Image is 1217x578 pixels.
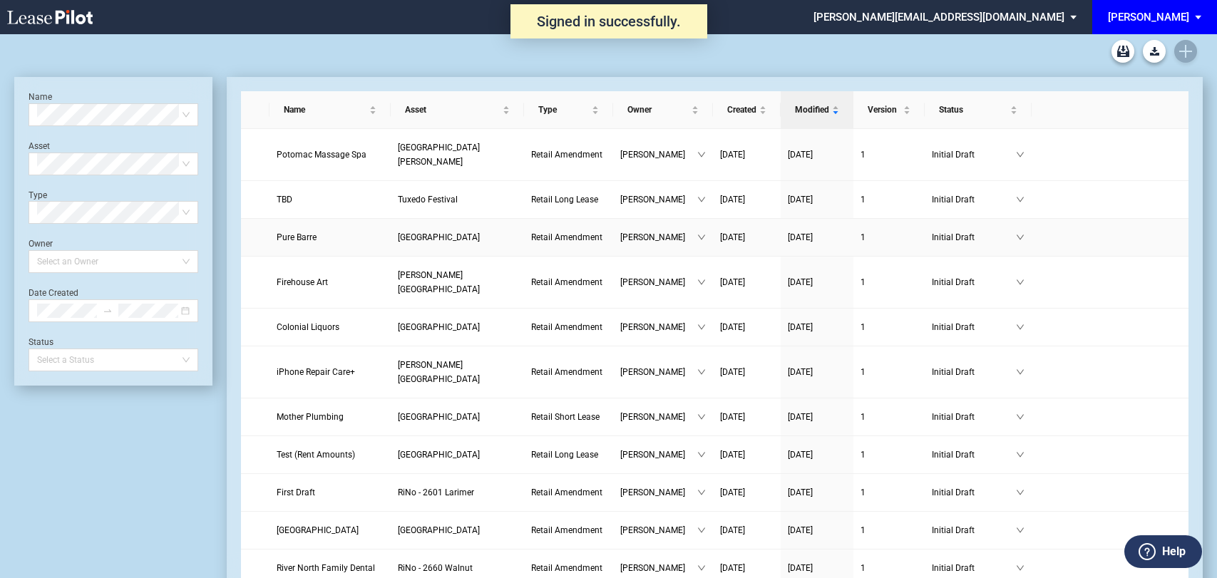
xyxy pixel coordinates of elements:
[861,450,866,460] span: 1
[861,523,918,537] a: 1
[720,485,774,500] a: [DATE]
[788,277,813,287] span: [DATE]
[720,277,745,287] span: [DATE]
[861,277,866,287] span: 1
[697,413,706,421] span: down
[398,320,517,334] a: [GEOGRAPHIC_DATA]
[29,141,50,151] label: Asset
[531,561,606,575] a: Retail Amendment
[1016,233,1025,242] span: down
[531,563,602,573] span: Retail Amendment
[861,230,918,244] a: 1
[29,288,78,298] label: Date Created
[277,277,328,287] span: Firehouse Art
[1016,413,1025,421] span: down
[277,148,384,162] a: Potomac Massage Spa
[269,91,391,129] th: Name
[1108,11,1189,24] div: [PERSON_NAME]
[861,322,866,332] span: 1
[788,365,846,379] a: [DATE]
[1016,323,1025,331] span: down
[720,322,745,332] span: [DATE]
[538,103,589,117] span: Type
[788,232,813,242] span: [DATE]
[277,563,375,573] span: River North Family Dental
[277,367,355,377] span: iPhone Repair Care+
[939,103,1007,117] span: Status
[868,103,900,117] span: Version
[398,450,480,460] span: Burtonsville Crossing
[932,410,1016,424] span: Initial Draft
[861,232,866,242] span: 1
[697,323,706,331] span: down
[103,306,113,316] span: to
[861,275,918,289] a: 1
[720,523,774,537] a: [DATE]
[1016,278,1025,287] span: down
[788,192,846,207] a: [DATE]
[398,412,480,422] span: Preston Royal - East
[788,367,813,377] span: [DATE]
[524,91,613,129] th: Type
[720,561,774,575] a: [DATE]
[277,195,292,205] span: TBD
[788,487,813,497] span: [DATE]
[788,412,813,422] span: [DATE]
[697,233,706,242] span: down
[398,563,473,573] span: RiNo - 2660 Walnut
[861,192,918,207] a: 1
[398,322,480,332] span: Woburn Village
[531,487,602,497] span: Retail Amendment
[531,192,606,207] a: Retail Long Lease
[925,91,1032,129] th: Status
[853,91,925,129] th: Version
[531,450,598,460] span: Retail Long Lease
[1016,150,1025,159] span: down
[398,192,517,207] a: Tuxedo Festival
[932,485,1016,500] span: Initial Draft
[620,485,697,500] span: [PERSON_NAME]
[277,487,315,497] span: First Draft
[398,270,480,294] span: Gilman District
[531,410,606,424] a: Retail Short Lease
[1016,450,1025,459] span: down
[613,91,713,129] th: Owner
[620,523,697,537] span: [PERSON_NAME]
[627,103,689,117] span: Owner
[531,448,606,462] a: Retail Long Lease
[531,230,606,244] a: Retail Amendment
[1016,564,1025,572] span: down
[277,275,384,289] a: Firehouse Art
[788,275,846,289] a: [DATE]
[531,232,602,242] span: Retail Amendment
[620,561,697,575] span: [PERSON_NAME]
[398,525,480,535] span: Alamo Plaza Shopping Center
[788,410,846,424] a: [DATE]
[277,192,384,207] a: TBD
[697,450,706,459] span: down
[788,150,813,160] span: [DATE]
[788,561,846,575] a: [DATE]
[788,148,846,162] a: [DATE]
[277,320,384,334] a: Colonial Liquors
[788,450,813,460] span: [DATE]
[531,195,598,205] span: Retail Long Lease
[531,322,602,332] span: Retail Amendment
[720,150,745,160] span: [DATE]
[284,103,366,117] span: Name
[697,195,706,204] span: down
[861,410,918,424] a: 1
[398,143,480,167] span: Cabin John Village
[277,410,384,424] a: Mother Plumbing
[103,306,113,316] span: swap-right
[861,412,866,422] span: 1
[861,367,866,377] span: 1
[29,239,53,249] label: Owner
[531,365,606,379] a: Retail Amendment
[713,91,781,129] th: Created
[788,320,846,334] a: [DATE]
[720,450,745,460] span: [DATE]
[720,365,774,379] a: [DATE]
[788,485,846,500] a: [DATE]
[861,485,918,500] a: 1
